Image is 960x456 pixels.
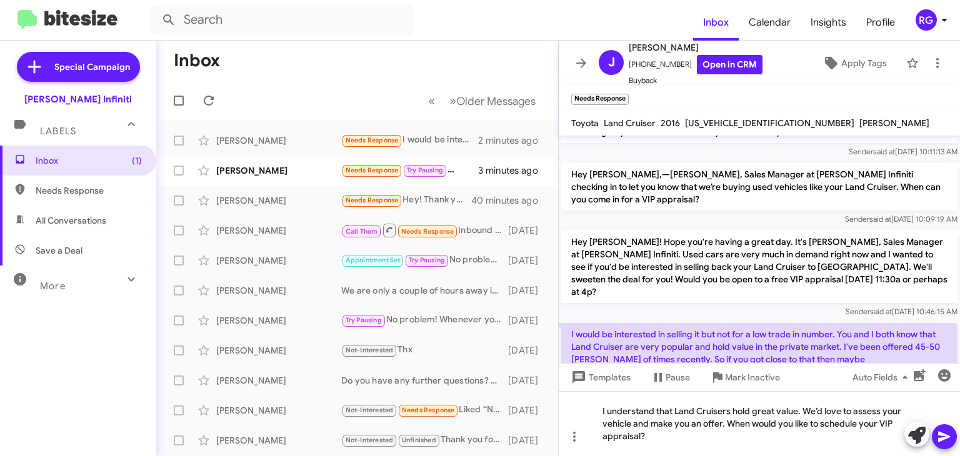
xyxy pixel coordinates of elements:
div: 3 minutes ago [478,164,548,177]
div: [PERSON_NAME] [216,374,341,387]
span: Pause [666,366,690,389]
span: Try Pausing [407,166,443,174]
div: Inbound Call [341,222,508,238]
h1: Inbox [174,51,220,71]
span: Inbox [36,154,142,167]
div: [PERSON_NAME] [216,254,341,267]
div: [DATE] [508,344,548,357]
span: Needs Response [346,136,399,144]
span: Buyback [629,74,762,87]
div: [DATE] [508,284,548,297]
div: No problem! When you're back in town, let me know a good time to connect. Looking forward to help... [341,253,508,267]
button: Auto Fields [842,366,922,389]
span: Not-Interested [346,406,394,414]
span: Needs Response [401,227,454,235]
a: Open in CRM [697,55,762,74]
span: Land Cruiser [604,117,656,129]
span: said at [869,214,891,224]
span: Needs Response [346,196,399,204]
span: Try Pausing [346,316,382,324]
span: Not-Interested [346,346,394,354]
span: said at [870,307,892,316]
button: Mark Inactive [700,366,790,389]
p: Hey [PERSON_NAME],—[PERSON_NAME], Sales Manager at [PERSON_NAME] Infiniti checking in to let you ... [561,163,957,211]
small: Needs Response [571,94,629,105]
div: No problem! Whenever you're ready to explore options or have questions, just reach out. We're her... [341,313,508,327]
span: [PERSON_NAME] [859,117,929,129]
span: Needs Response [346,166,399,174]
span: Unfinished [402,436,436,444]
button: RG [905,9,946,31]
button: Apply Tags [808,52,900,74]
div: Thank you for updating us! [341,433,508,447]
p: Hey [PERSON_NAME]! Hope you're having a great day. It's [PERSON_NAME], Sales Manager at [PERSON_N... [561,230,957,303]
button: Next [442,88,543,114]
span: Sender [DATE] 10:46:15 AM [846,307,957,316]
span: « [428,93,435,109]
div: [PERSON_NAME] [216,164,341,177]
div: [PERSON_NAME] [216,404,341,417]
a: Special Campaign [17,52,140,82]
span: Try Pausing [409,256,445,264]
a: Profile [856,4,905,41]
span: 2016 [661,117,680,129]
div: [DATE] [508,404,548,417]
div: [DATE] [508,314,548,327]
a: Insights [801,4,856,41]
span: Needs Response [36,184,142,197]
span: J [608,52,615,72]
span: [PHONE_NUMBER] [629,55,762,74]
span: [US_VEHICLE_IDENTIFICATION_NUMBER] [685,117,854,129]
span: Sender [DATE] 10:11:13 AM [849,147,957,156]
a: Calendar [739,4,801,41]
p: I would be interested in selling it but not for a low trade in number. You and I both know that L... [561,323,957,370]
div: I understand that Land Cruisers hold great value. We’d love to assess your vehicle and make you a... [559,391,960,456]
span: Needs Response [402,406,455,414]
span: Appointment Set [346,256,401,264]
button: Previous [421,88,442,114]
div: [PERSON_NAME] [216,314,341,327]
input: Search [151,5,414,35]
span: (1) [132,154,142,167]
div: [DATE] [508,254,548,267]
div: [PERSON_NAME] [216,344,341,357]
div: Do you have any further questions? Are you still in the market for a vehicle? [341,374,508,387]
span: Apply Tags [841,52,887,74]
button: Templates [559,366,641,389]
span: Templates [569,366,631,389]
div: I would be interested in selling it but not for a low trade in number. You and I both know that L... [341,133,478,147]
div: RG [916,9,937,31]
div: We are only a couple of hours away in [GEOGRAPHIC_DATA]. Which package are you looking for? [341,284,508,297]
span: » [449,93,456,109]
nav: Page navigation example [421,88,543,114]
a: Inbox [693,4,739,41]
div: Thx [341,343,508,357]
button: Pause [641,366,700,389]
div: [PERSON_NAME] [216,284,341,297]
div: Hey! Thank you! Sure, I'm interested! [341,193,473,207]
div: 2 minutes ago [478,134,548,147]
div: Hello, we are currently not interested in a trade in or sell back. [341,163,478,177]
div: [DATE] [508,374,548,387]
span: [PERSON_NAME] [629,40,762,55]
div: [DATE] [508,224,548,237]
span: Special Campaign [54,61,130,73]
span: Call Them [346,227,378,235]
div: [PERSON_NAME] Infiniti [24,93,132,106]
div: [PERSON_NAME] [216,194,341,207]
span: Toyota [571,117,599,129]
span: Labels [40,126,76,137]
span: Older Messages [456,94,536,108]
span: More [40,280,66,292]
div: [PERSON_NAME] [216,224,341,237]
div: Liked “No problem! If you change your mind in the future or want to discuss details, feel free to... [341,403,508,417]
span: Sender [DATE] 10:09:19 AM [845,214,957,224]
div: [DATE] [508,434,548,447]
span: Save a Deal [36,244,82,257]
div: [PERSON_NAME] [216,434,341,447]
span: Mark Inactive [725,366,780,389]
div: [PERSON_NAME] [216,134,341,147]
